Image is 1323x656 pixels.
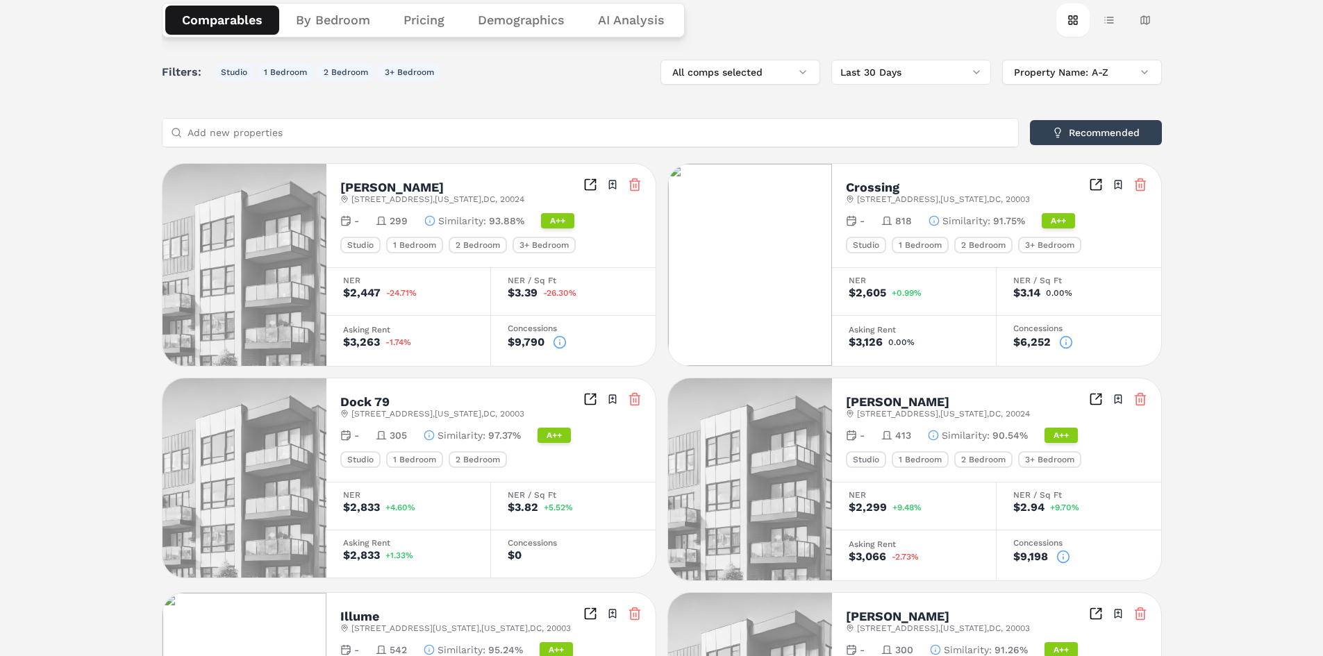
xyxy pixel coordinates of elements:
a: Inspect Comparables [583,178,597,192]
h2: Crossing [846,181,899,194]
div: $3.14 [1013,287,1040,298]
div: 3+ Bedroom [1018,237,1081,253]
div: $2,833 [343,550,380,561]
span: [STREET_ADDRESS] , [US_STATE] , DC , 20003 [857,194,1030,205]
div: $3.39 [508,287,538,298]
div: A++ [1042,213,1075,228]
div: NER [849,491,979,499]
div: 1 Bedroom [892,237,949,253]
div: A++ [1045,428,1078,443]
div: Studio [846,237,886,253]
div: 1 Bedroom [386,451,443,468]
div: 2 Bedroom [449,451,507,468]
div: A++ [538,428,571,443]
span: 93.88% [489,214,524,228]
span: Similarity : [942,428,990,442]
div: NER / Sq Ft [1013,276,1145,285]
div: $3,126 [849,337,883,348]
div: 3+ Bedroom [513,237,576,253]
div: 3+ Bedroom [1018,451,1081,468]
div: NER / Sq Ft [1013,491,1145,499]
span: +5.52% [544,503,573,512]
span: [STREET_ADDRESS] , [US_STATE] , DC , 20024 [351,194,524,205]
h2: Dock 79 [340,396,390,408]
div: Concessions [1013,539,1145,547]
div: Studio [340,237,381,253]
div: 1 Bedroom [892,451,949,468]
a: Inspect Comparables [583,392,597,406]
span: [STREET_ADDRESS][US_STATE] , [US_STATE] , DC , 20003 [351,623,571,634]
a: Inspect Comparables [1089,607,1103,621]
span: 413 [895,428,911,442]
span: [STREET_ADDRESS] , [US_STATE] , DC , 20003 [351,408,524,419]
div: NER [343,276,474,285]
span: 0.00% [888,338,915,346]
span: Similarity : [438,428,485,442]
span: 818 [895,214,912,228]
div: 2 Bedroom [954,237,1013,253]
span: 90.54% [992,428,1028,442]
button: Demographics [461,6,581,35]
span: 0.00% [1046,289,1072,297]
div: NER / Sq Ft [508,491,639,499]
div: Asking Rent [849,540,979,548]
div: $2,447 [343,287,381,298]
div: $2,605 [849,287,886,298]
div: $3.82 [508,502,538,513]
div: Studio [340,451,381,468]
button: Studio [215,64,253,81]
div: 1 Bedroom [386,237,443,253]
div: $3,066 [849,551,886,562]
div: 2 Bedroom [954,451,1013,468]
span: -24.71% [386,289,417,297]
span: Filters: [162,64,210,81]
h2: [PERSON_NAME] [846,396,949,408]
span: +9.48% [892,503,922,512]
input: Add new properties [188,119,1010,146]
h2: Illume [340,610,379,623]
div: Concessions [508,324,639,333]
div: NER [849,276,979,285]
span: [STREET_ADDRESS] , [US_STATE] , DC , 20024 [857,408,1030,419]
span: Similarity : [942,214,990,228]
span: +0.99% [892,289,922,297]
button: Comparables [165,6,279,35]
span: +9.70% [1050,503,1079,512]
div: NER [343,491,474,499]
div: $2,299 [849,502,887,513]
span: Similarity : [438,214,486,228]
button: Recommended [1030,120,1162,145]
div: Asking Rent [849,326,979,334]
button: 1 Bedroom [258,64,313,81]
span: -1.74% [385,338,411,346]
a: Inspect Comparables [1089,392,1103,406]
button: AI Analysis [581,6,681,35]
button: 2 Bedroom [318,64,374,81]
div: $9,198 [1013,551,1048,562]
div: Asking Rent [343,539,474,547]
div: Concessions [508,539,639,547]
div: $3,263 [343,337,380,348]
span: +1.33% [385,551,413,560]
span: - [354,428,359,442]
button: Property Name: A-Z [1002,60,1162,85]
div: $2.94 [1013,502,1045,513]
span: - [860,214,865,228]
div: $6,252 [1013,337,1051,348]
span: [STREET_ADDRESS] , [US_STATE] , DC , 20003 [857,623,1030,634]
div: Concessions [1013,324,1145,333]
div: $9,790 [508,337,544,348]
button: By Bedroom [279,6,387,35]
span: - [860,428,865,442]
div: Studio [846,451,886,468]
span: - [354,214,359,228]
span: +4.60% [385,503,415,512]
div: $0 [508,550,522,561]
span: 305 [390,428,407,442]
div: Asking Rent [343,326,474,334]
a: Inspect Comparables [1089,178,1103,192]
div: 2 Bedroom [449,237,507,253]
div: $2,833 [343,502,380,513]
div: NER / Sq Ft [508,276,639,285]
span: 299 [390,214,408,228]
